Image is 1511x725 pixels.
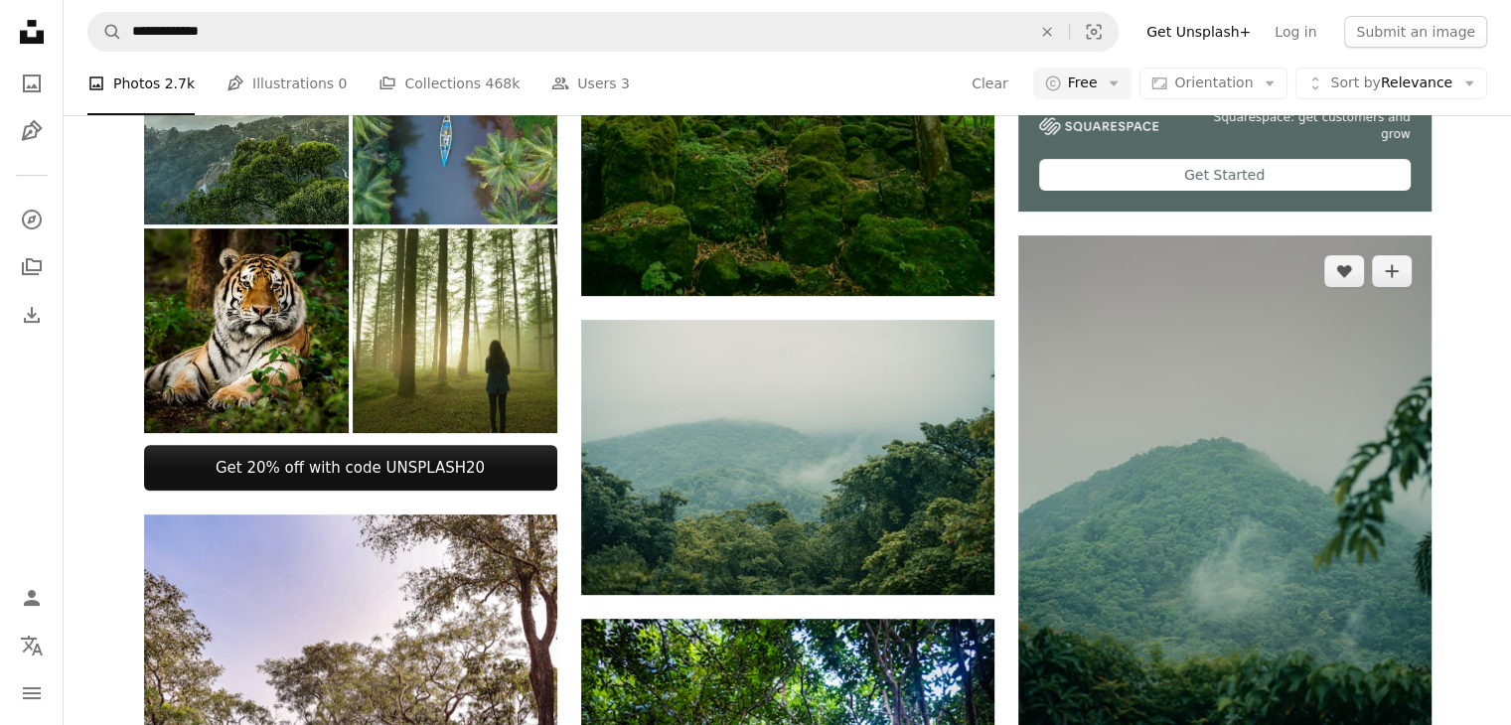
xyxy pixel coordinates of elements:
button: Sort byRelevance [1295,68,1487,99]
button: Menu [12,673,52,713]
a: Get Unsplash+ [1134,16,1263,48]
a: Illustrations [12,111,52,151]
button: Add to Collection [1372,255,1412,287]
button: Orientation [1139,68,1287,99]
span: Free [1068,73,1098,93]
span: Squarespace: get customers and grow [1182,109,1411,143]
a: Users 3 [551,52,630,115]
a: Photos [12,64,52,103]
a: Home — Unsplash [12,12,52,56]
img: Western Ghats mountains [144,20,349,224]
button: Clear [971,68,1009,99]
button: Language [12,626,52,665]
a: Illustrations 0 [227,52,347,115]
span: 0 [339,72,348,94]
a: Collections [12,247,52,287]
span: Relevance [1330,73,1452,93]
a: Log in [1263,16,1328,48]
form: Find visuals sitewide [87,12,1119,52]
a: Get 20% off with code UNSPLASH20 [144,445,557,491]
img: Kerala most beautiful place of India [353,20,557,224]
span: 3 [621,72,630,94]
div: Get Started [1039,159,1411,191]
span: 468k [485,72,520,94]
a: Collections 468k [378,52,520,115]
img: a view of a forest with a mountain in the background [581,320,994,595]
img: Silhouette of girl standing alone in pine forest at twilight. [353,228,557,433]
a: a view of a forest with a mountain in the background [581,448,994,466]
span: Sort by [1330,74,1380,90]
button: Submit an image [1344,16,1487,48]
a: Explore [12,200,52,239]
a: a green mountain covered in fog and clouds [1018,535,1432,553]
button: Clear [1025,13,1069,51]
button: Like [1324,255,1364,287]
span: Orientation [1174,74,1253,90]
a: Download History [12,295,52,335]
button: Search Unsplash [88,13,122,51]
a: Log in / Sign up [12,578,52,618]
img: file-1747939142011-51e5cc87e3c9 [1039,117,1158,135]
button: Free [1033,68,1133,99]
button: Visual search [1070,13,1118,51]
img: Tiger portrait [144,228,349,433]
